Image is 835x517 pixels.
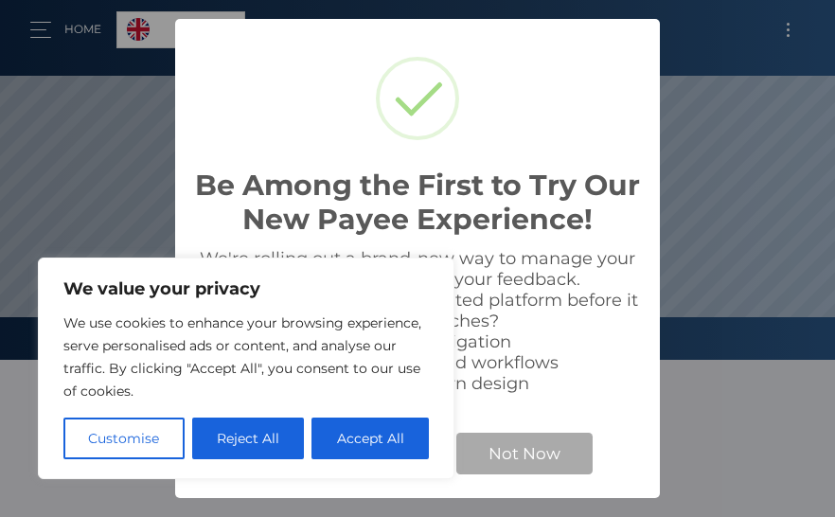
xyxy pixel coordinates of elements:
div: We value your privacy [38,258,454,479]
p: We value your privacy [63,277,429,300]
div: We're rolling out a brand-new way to manage your payouts, and we’d love your feedback. Want early... [194,248,641,394]
h2: Be Among the First to Try Our New Payee Experience! [194,169,641,237]
button: Reject All [192,418,305,459]
p: We use cookies to enhance your browsing experience, serve personalised ads or content, and analys... [63,312,429,402]
button: Accept All [311,418,429,459]
button: Not Now [456,433,593,474]
button: Customise [63,418,185,459]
